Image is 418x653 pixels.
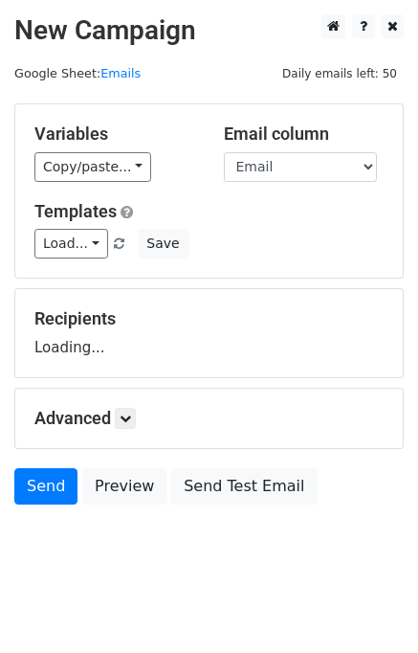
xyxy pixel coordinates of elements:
[14,468,77,505] a: Send
[14,14,404,47] h2: New Campaign
[82,468,166,505] a: Preview
[34,229,108,259] a: Load...
[34,152,151,182] a: Copy/paste...
[34,408,384,429] h5: Advanced
[275,63,404,84] span: Daily emails left: 50
[34,201,117,221] a: Templates
[224,124,385,145] h5: Email column
[14,66,141,80] small: Google Sheet:
[138,229,187,259] button: Save
[275,66,404,80] a: Daily emails left: 50
[171,468,317,505] a: Send Test Email
[34,308,384,358] div: Loading...
[34,124,195,145] h5: Variables
[34,308,384,329] h5: Recipients
[100,66,141,80] a: Emails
